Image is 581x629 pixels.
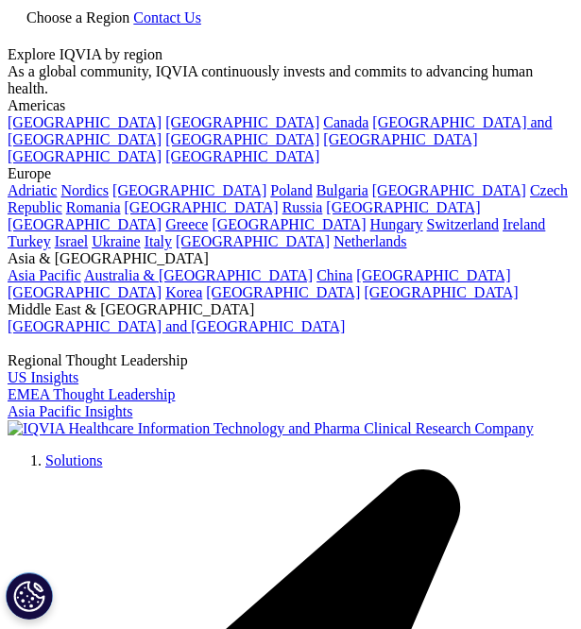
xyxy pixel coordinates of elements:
[165,148,319,164] a: [GEOGRAPHIC_DATA]
[176,233,330,249] a: [GEOGRAPHIC_DATA]
[503,216,545,232] a: Ireland
[8,46,573,63] div: Explore IQVIA by region
[92,233,141,249] a: Ukraine
[55,233,89,249] a: Israel
[8,301,573,318] div: Middle East & [GEOGRAPHIC_DATA]
[145,233,172,249] a: Italy
[8,216,162,232] a: [GEOGRAPHIC_DATA]
[8,182,57,198] a: Adriatic
[323,131,477,147] a: [GEOGRAPHIC_DATA]
[8,267,81,283] a: Asia Pacific
[45,452,102,468] a: Solutions
[8,182,568,215] a: Czech Republic
[8,386,175,402] a: EMEA Thought Leadership
[206,284,360,300] a: [GEOGRAPHIC_DATA]
[165,216,208,232] a: Greece
[364,284,518,300] a: [GEOGRAPHIC_DATA]
[8,233,51,249] a: Turkey
[60,182,109,198] a: Nordics
[370,216,423,232] a: Hungary
[8,250,573,267] div: Asia & [GEOGRAPHIC_DATA]
[316,267,352,283] a: China
[8,63,573,97] div: As a global community, IQVIA continuously invests and commits to advancing human health.
[112,182,266,198] a: [GEOGRAPHIC_DATA]
[333,233,406,249] a: Netherlands
[372,182,526,198] a: [GEOGRAPHIC_DATA]
[165,131,319,147] a: [GEOGRAPHIC_DATA]
[8,148,162,164] a: [GEOGRAPHIC_DATA]
[125,199,279,215] a: [GEOGRAPHIC_DATA]
[270,182,312,198] a: Poland
[212,216,366,232] a: [GEOGRAPHIC_DATA]
[8,114,553,147] a: [GEOGRAPHIC_DATA] and [GEOGRAPHIC_DATA]
[282,199,323,215] a: Russia
[133,9,201,25] a: Contact Us
[66,199,121,215] a: Romania
[8,318,345,334] a: [GEOGRAPHIC_DATA] and [GEOGRAPHIC_DATA]
[323,114,368,130] a: Canada
[427,216,499,232] a: Switzerland
[8,97,573,114] div: Americas
[26,9,129,25] span: Choose a Region
[165,284,202,300] a: Korea
[8,420,534,437] img: IQVIA Healthcare Information Technology and Pharma Clinical Research Company
[8,165,573,182] div: Europe
[356,267,510,283] a: [GEOGRAPHIC_DATA]
[316,182,368,198] a: Bulgaria
[8,352,573,369] div: Regional Thought Leadership
[8,403,132,419] a: Asia Pacific Insights
[8,114,162,130] a: [GEOGRAPHIC_DATA]
[6,572,53,620] button: Cookies Settings
[8,369,78,385] a: US Insights
[84,267,313,283] a: Australia & [GEOGRAPHIC_DATA]
[165,114,319,130] a: [GEOGRAPHIC_DATA]
[8,284,162,300] a: [GEOGRAPHIC_DATA]
[326,199,480,215] a: [GEOGRAPHIC_DATA]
